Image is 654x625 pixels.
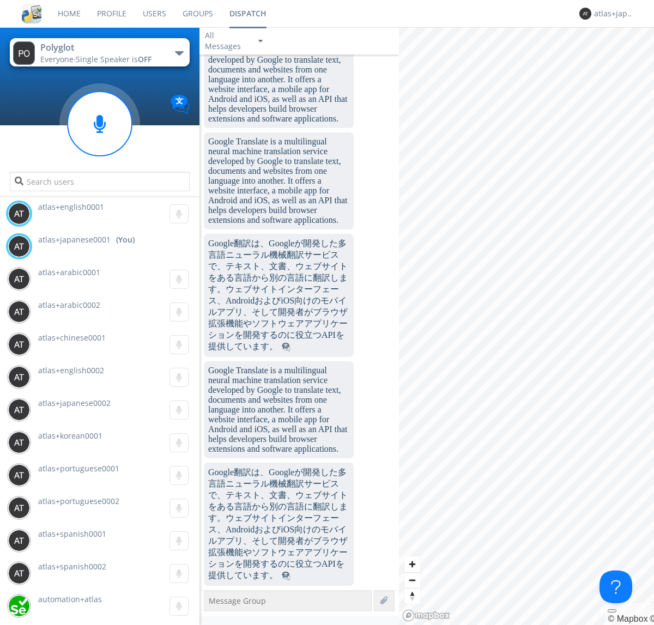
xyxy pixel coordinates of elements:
[38,463,119,474] span: atlas+portuguese0001
[404,573,420,588] span: Zoom out
[282,572,290,580] img: translated-message
[404,588,420,604] button: Reset bearing to north
[282,342,290,351] span: This is a translated message
[38,332,106,343] span: atlas+chinese0001
[8,366,30,388] img: 373638.png
[594,8,635,19] div: atlas+japanese0001
[208,35,349,124] dc-p: Google Translate is a multilingual neural machine translation service developed by Google to tran...
[13,41,35,65] img: 373638.png
[402,609,450,622] a: Mapbox logo
[38,398,111,408] span: atlas+japanese0002
[8,268,30,290] img: 373638.png
[76,54,152,64] span: Single Speaker is
[116,234,135,245] div: (You)
[10,172,189,191] input: Search users
[404,572,420,588] button: Zoom out
[404,588,420,604] span: Reset bearing to north
[38,234,111,245] span: atlas+japanese0001
[8,530,30,551] img: 373638.png
[38,365,104,375] span: atlas+english0002
[8,432,30,453] img: 373638.png
[8,497,30,519] img: 373638.png
[38,430,102,441] span: atlas+korean0001
[258,40,263,43] img: caret-down-sm.svg
[38,529,106,539] span: atlas+spanish0001
[8,399,30,421] img: 373638.png
[8,595,30,617] img: d2d01cd9b4174d08988066c6d424eccd
[282,571,290,580] span: This is a translated message
[38,561,106,572] span: atlas+spanish0002
[205,30,249,52] div: All Messages
[38,300,100,310] span: atlas+arabic0002
[38,267,100,277] span: atlas+arabic0001
[8,562,30,584] img: 373638.png
[171,95,190,114] img: Translation enabled
[8,235,30,257] img: 373638.png
[40,41,163,54] div: Polyglot
[579,8,591,20] img: 373638.png
[38,496,119,506] span: atlas+portuguese0002
[208,366,349,454] dc-p: Google Translate is a multilingual neural machine translation service developed by Google to tran...
[282,343,290,351] img: translated-message
[138,54,152,64] span: OFF
[8,203,30,224] img: 373638.png
[608,614,647,623] a: Mapbox
[208,238,349,353] dc-p: Google翻訳は、Googleが開発した多言語ニューラル機械翻訳サービスで、テキスト、文書、ウェブサイトをある言語から別の言語に翻訳します。ウェブサイトインターフェース、Androidおよびi...
[208,137,349,225] dc-p: Google Translate is a multilingual neural machine translation service developed by Google to tran...
[38,594,102,604] span: automation+atlas
[22,4,41,23] img: cddb5a64eb264b2086981ab96f4c1ba7
[8,301,30,323] img: 373638.png
[10,38,189,66] button: PolyglotEveryone·Single Speaker isOFF
[608,609,616,612] button: Toggle attribution
[208,467,349,581] dc-p: Google翻訳は、Googleが開発した多言語ニューラル機械翻訳サービスで、テキスト、文書、ウェブサイトをある言語から別の言語に翻訳します。ウェブサイトインターフェース、Androidおよびi...
[38,202,104,212] span: atlas+english0001
[40,54,163,65] div: Everyone ·
[599,571,632,603] iframe: Toggle Customer Support
[404,556,420,572] button: Zoom in
[8,333,30,355] img: 373638.png
[8,464,30,486] img: 373638.png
